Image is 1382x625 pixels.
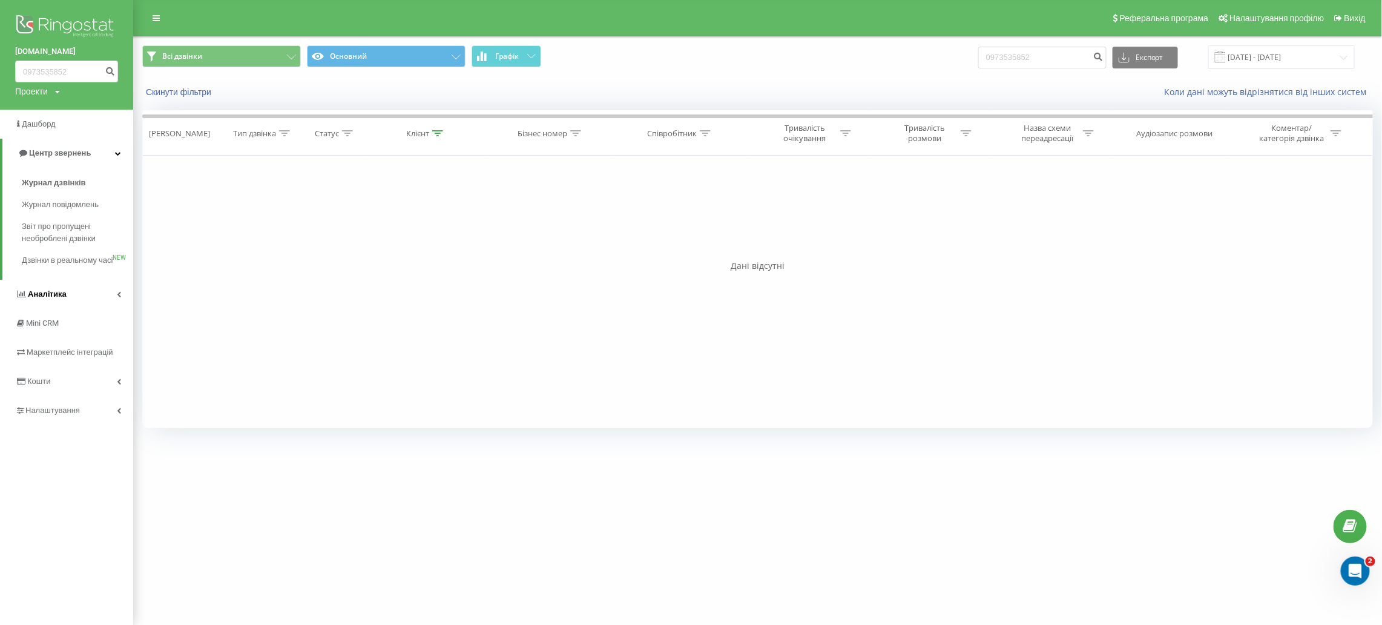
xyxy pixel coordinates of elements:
[22,199,99,211] span: Журнал повідомлень
[22,220,127,245] span: Звіт про пропущені необроблені дзвінки
[978,47,1107,68] input: Пошук за номером
[495,52,519,61] span: Графік
[472,45,541,67] button: Графік
[26,319,59,328] span: Mini CRM
[15,61,118,82] input: Пошук за номером
[27,348,113,357] span: Маркетплейс інтеграцій
[315,128,339,139] div: Статус
[406,128,429,139] div: Клієнт
[22,119,56,128] span: Дашборд
[1344,13,1366,23] span: Вихід
[1341,557,1370,586] iframe: Intercom live chat
[772,123,837,144] div: Тривалість очікування
[15,45,118,58] a: [DOMAIN_NAME]
[518,128,567,139] div: Бізнес номер
[22,172,133,194] a: Журнал дзвінків
[22,177,86,189] span: Журнал дзвінків
[1015,123,1080,144] div: Назва схеми переадресації
[1165,86,1373,98] a: Коли дані можуть відрізнятися вiд інших систем
[22,216,133,250] a: Звіт про пропущені необроблені дзвінки
[22,250,133,271] a: Дзвінки в реальному часіNEW
[22,254,113,266] span: Дзвінки в реальному часі
[142,45,301,67] button: Всі дзвінки
[307,45,466,67] button: Основний
[25,406,80,415] span: Налаштування
[1113,47,1178,68] button: Експорт
[29,148,91,157] span: Центр звернень
[1136,128,1213,139] div: Аудіозапис розмови
[27,377,50,386] span: Кошти
[28,289,67,299] span: Аналiтика
[142,87,217,98] button: Скинути фільтри
[22,194,133,216] a: Журнал повідомлень
[15,85,48,98] div: Проекти
[162,51,202,61] span: Всі дзвінки
[893,123,958,144] div: Тривалість розмови
[142,260,1373,272] div: Дані відсутні
[233,128,276,139] div: Тип дзвінка
[2,139,133,168] a: Центр звернень
[149,128,210,139] div: [PERSON_NAME]
[1229,13,1324,23] span: Налаштування профілю
[1257,123,1328,144] div: Коментар/категорія дзвінка
[15,12,118,42] img: Ringostat logo
[1366,557,1375,566] span: 2
[1120,13,1209,23] span: Реферальна програма
[647,128,697,139] div: Співробітник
